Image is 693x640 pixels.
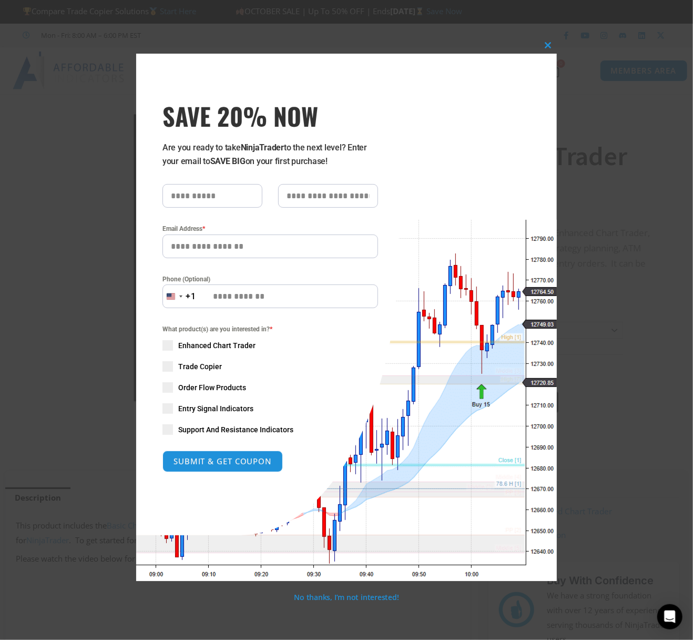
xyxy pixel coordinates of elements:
span: Enhanced Chart Trader [178,340,256,351]
span: Entry Signal Indicators [178,403,253,414]
button: Selected country [162,285,196,308]
label: Trade Copier [162,361,378,372]
label: Order Flow Products [162,382,378,393]
h3: SAVE 20% NOW [162,101,378,130]
div: +1 [186,290,196,303]
label: Enhanced Chart Trader [162,340,378,351]
span: Support And Resistance Indicators [178,424,293,435]
span: Trade Copier [178,361,222,372]
label: Support And Resistance Indicators [162,424,378,435]
label: Phone (Optional) [162,274,378,285]
span: Order Flow Products [178,382,246,393]
button: SUBMIT & GET COUPON [162,451,283,472]
label: Email Address [162,224,378,234]
strong: SAVE BIG [210,156,246,166]
label: Entry Signal Indicators [162,403,378,414]
a: No thanks, I’m not interested! [294,592,399,602]
p: Are you ready to take to the next level? Enter your email to on your first purchase! [162,141,378,168]
span: What product(s) are you interested in? [162,324,378,334]
div: Open Intercom Messenger [657,604,682,629]
strong: NinjaTrader [241,143,284,153]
